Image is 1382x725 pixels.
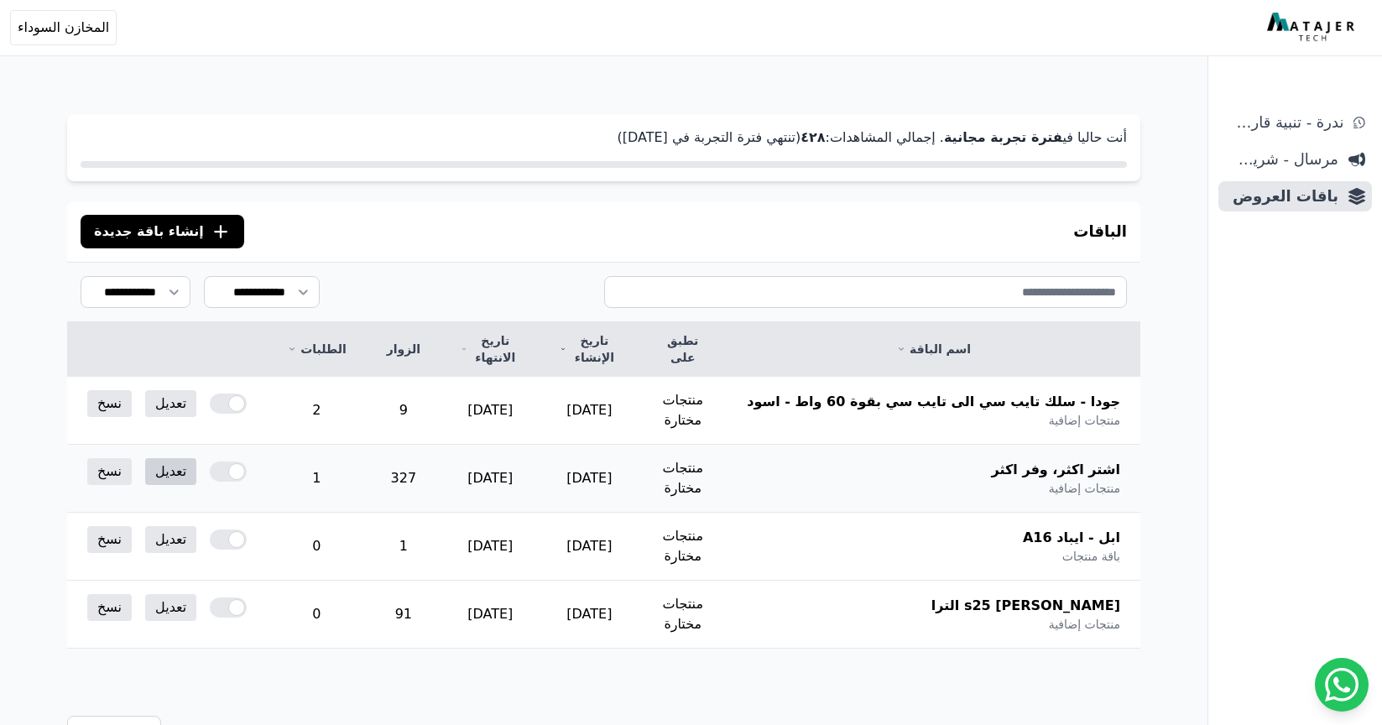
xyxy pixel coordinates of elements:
[944,129,1062,145] strong: فترة تجربة مجانية
[367,377,441,445] td: 9
[540,513,639,581] td: [DATE]
[639,513,727,581] td: منتجات مختارة
[441,445,540,513] td: [DATE]
[18,18,109,38] span: المخازن السوداء
[367,513,441,581] td: 1
[441,513,540,581] td: [DATE]
[367,322,441,377] th: الزوار
[560,332,618,366] a: تاريخ الإنشاء
[367,581,441,649] td: 91
[540,445,639,513] td: [DATE]
[367,445,441,513] td: 327
[267,513,366,581] td: 0
[10,10,117,45] button: المخازن السوداء
[1225,185,1338,208] span: باقات العروض
[1073,220,1127,243] h3: الباقات
[1023,528,1120,548] span: ابل - ايباد A16
[540,377,639,445] td: [DATE]
[639,322,727,377] th: تطبق على
[87,594,132,621] a: نسخ
[87,390,132,417] a: نسخ
[747,392,1120,412] span: جودا - سلك تايب سي الى تايب سي بقوة 60 واط - اسود
[145,526,196,553] a: تعديل
[287,341,346,357] a: الطلبات
[87,458,132,485] a: نسخ
[145,390,196,417] a: تعديل
[801,129,825,145] strong: ٤٢٨
[992,460,1120,480] span: اشتر اكثر، وفر اكثر
[87,526,132,553] a: نسخ
[441,377,540,445] td: [DATE]
[461,332,519,366] a: تاريخ الانتهاء
[1225,111,1343,134] span: ندرة - تنبية قارب علي النفاذ
[1267,13,1359,43] img: MatajerTech Logo
[1049,616,1120,633] span: منتجات إضافية
[441,581,540,649] td: [DATE]
[639,445,727,513] td: منتجات مختارة
[931,596,1120,616] span: [PERSON_NAME] s25 الترا
[267,445,366,513] td: 1
[1225,148,1338,171] span: مرسال - شريط دعاية
[145,458,196,485] a: تعديل
[267,377,366,445] td: 2
[1049,412,1120,429] span: منتجات إضافية
[639,581,727,649] td: منتجات مختارة
[81,215,244,248] button: إنشاء باقة جديدة
[639,377,727,445] td: منتجات مختارة
[267,581,366,649] td: 0
[540,581,639,649] td: [DATE]
[94,222,204,242] span: إنشاء باقة جديدة
[81,128,1127,148] p: أنت حاليا في . إجمالي المشاهدات: (تنتهي فترة التجربة في [DATE])
[1062,548,1120,565] span: باقة منتجات
[747,341,1120,357] a: اسم الباقة
[145,594,196,621] a: تعديل
[1049,480,1120,497] span: منتجات إضافية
